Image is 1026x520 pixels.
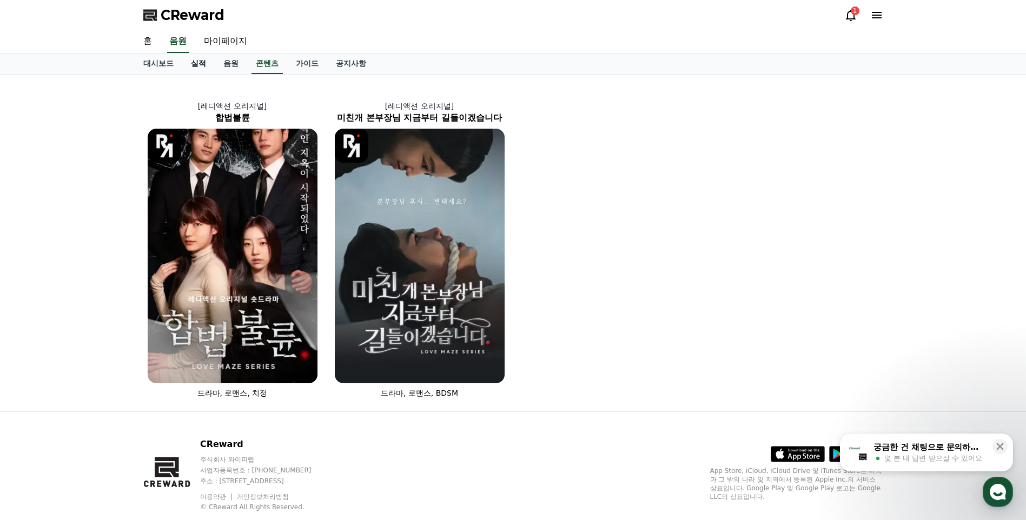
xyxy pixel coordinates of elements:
[200,438,332,451] p: CReward
[215,54,247,74] a: 음원
[195,30,256,53] a: 마이페이지
[335,129,505,383] img: 미친개 본부장님 지금부터 길들이겠습니다
[197,389,268,397] span: 드라마, 로맨스, 치정
[148,129,317,383] img: 합법불륜
[251,54,283,74] a: 콘텐츠
[34,359,41,368] span: 홈
[200,466,332,475] p: 사업자등록번호 : [PHONE_NUMBER]
[167,30,189,53] a: 음원
[844,9,857,22] a: 1
[71,343,140,370] a: 대화
[3,343,71,370] a: 홈
[182,54,215,74] a: 실적
[237,493,289,501] a: 개인정보처리방침
[710,466,883,501] p: App Store, iCloud, iCloud Drive 및 iTunes Store는 미국과 그 밖의 나라 및 지역에서 등록된 Apple Inc.의 서비스 상표입니다. Goo...
[148,129,182,163] img: [object Object] Logo
[135,54,182,74] a: 대시보드
[99,359,112,368] span: 대화
[335,129,369,163] img: [object Object] Logo
[326,111,513,124] h2: 미친개 본부장님 지금부터 길들이겠습니다
[200,503,332,511] p: © CReward All Rights Reserved.
[139,92,326,407] a: [레디액션 오리지널] 합법불륜 합법불륜 [object Object] Logo 드라마, 로맨스, 치정
[161,6,224,24] span: CReward
[140,343,208,370] a: 설정
[200,493,234,501] a: 이용약관
[326,101,513,111] p: [레디액션 오리지널]
[200,455,332,464] p: 주식회사 와이피랩
[200,477,332,485] p: 주소 : [STREET_ADDRESS]
[326,92,513,407] a: [레디액션 오리지널] 미친개 본부장님 지금부터 길들이겠습니다 미친개 본부장님 지금부터 길들이겠습니다 [object Object] Logo 드라마, 로맨스, BDSM
[135,30,161,53] a: 홈
[327,54,375,74] a: 공지사항
[139,111,326,124] h2: 합법불륜
[287,54,327,74] a: 가이드
[851,6,859,15] div: 1
[167,359,180,368] span: 설정
[381,389,458,397] span: 드라마, 로맨스, BDSM
[139,101,326,111] p: [레디액션 오리지널]
[143,6,224,24] a: CReward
